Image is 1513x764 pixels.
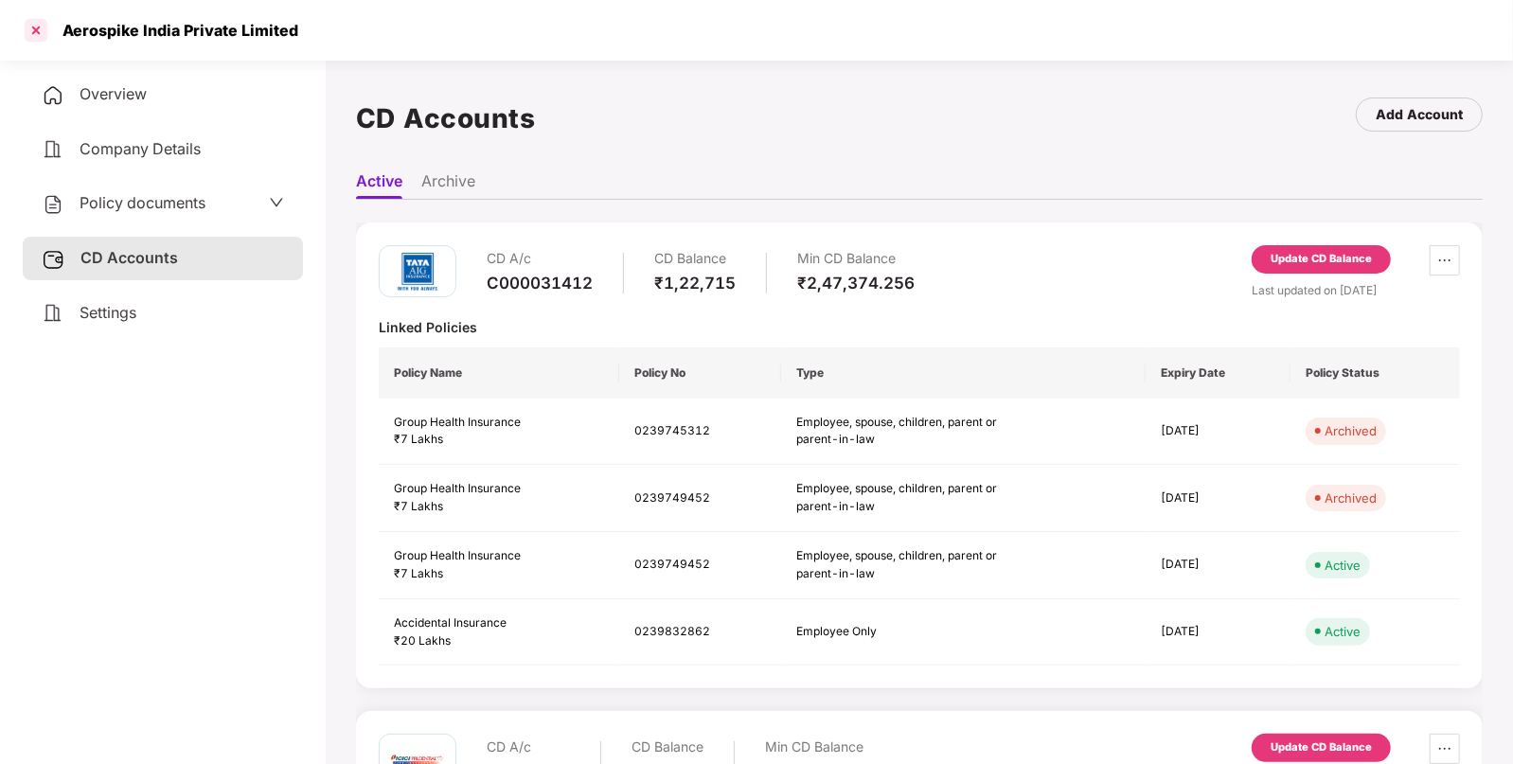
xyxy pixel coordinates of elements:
div: Active [1325,556,1361,575]
div: Employee, spouse, children, parent or parent-in-law [796,480,1005,516]
li: Active [356,171,402,199]
span: Company Details [80,139,201,158]
img: svg+xml;base64,PHN2ZyB4bWxucz0iaHR0cDovL3d3dy53My5vcmcvMjAwMC9zdmciIHdpZHRoPSIyNCIgaGVpZ2h0PSIyNC... [42,302,64,325]
td: 0239745312 [619,399,781,466]
img: svg+xml;base64,PHN2ZyB3aWR0aD0iMjUiIGhlaWdodD0iMjQiIHZpZXdCb3g9IjAgMCAyNSAyNCIgZmlsbD0ibm9uZSIgeG... [42,248,65,271]
th: Policy No [619,347,781,399]
div: Group Health Insurance [394,480,604,498]
td: 0239749452 [619,532,781,599]
div: Employee, spouse, children, parent or parent-in-law [796,414,1005,450]
div: Employee, spouse, children, parent or parent-in-law [796,547,1005,583]
div: CD Balance [632,734,703,761]
span: ₹7 Lakhs [394,566,443,580]
th: Type [781,347,1146,399]
span: down [269,195,284,210]
td: [DATE] [1146,465,1290,532]
div: Linked Policies [379,318,1460,336]
span: ₹20 Lakhs [394,633,451,648]
td: 0239832862 [619,599,781,666]
div: C000031412 [487,273,593,293]
span: Settings [80,303,136,322]
img: tatag.png [389,243,446,300]
span: CD Accounts [80,248,178,267]
img: svg+xml;base64,PHN2ZyB4bWxucz0iaHR0cDovL3d3dy53My5vcmcvMjAwMC9zdmciIHdpZHRoPSIyNCIgaGVpZ2h0PSIyNC... [42,193,64,216]
td: [DATE] [1146,599,1290,666]
img: svg+xml;base64,PHN2ZyB4bWxucz0iaHR0cDovL3d3dy53My5vcmcvMjAwMC9zdmciIHdpZHRoPSIyNCIgaGVpZ2h0PSIyNC... [42,84,64,107]
th: Policy Name [379,347,619,399]
div: Update CD Balance [1271,251,1372,268]
button: ellipsis [1430,245,1460,275]
span: ellipsis [1431,253,1459,268]
div: Min CD Balance [765,734,867,761]
div: Active [1325,622,1361,641]
span: ₹7 Lakhs [394,499,443,513]
span: ₹7 Lakhs [394,432,443,446]
div: Aerospike India Private Limited [51,21,298,40]
li: Archive [421,171,475,199]
button: ellipsis [1430,734,1460,764]
div: Group Health Insurance [394,547,604,565]
div: Accidental Insurance [394,614,604,632]
div: Add Account [1376,104,1463,125]
img: svg+xml;base64,PHN2ZyB4bWxucz0iaHR0cDovL3d3dy53My5vcmcvMjAwMC9zdmciIHdpZHRoPSIyNCIgaGVpZ2h0PSIyNC... [42,138,64,161]
div: Update CD Balance [1271,739,1372,756]
div: Group Health Insurance [394,414,604,432]
td: [DATE] [1146,532,1290,599]
div: CD A/c [487,245,593,273]
td: [DATE] [1146,399,1290,466]
div: CD Balance [654,245,736,273]
span: Overview [80,84,147,103]
div: ₹2,47,374.256 [797,273,915,293]
h1: CD Accounts [356,98,536,139]
div: Min CD Balance [797,245,915,273]
span: ellipsis [1431,741,1459,756]
th: Policy Status [1290,347,1460,399]
div: Archived [1325,489,1377,507]
div: ₹1,22,715 [654,273,736,293]
div: Archived [1325,421,1377,440]
div: Last updated on [DATE] [1252,281,1460,299]
span: Policy documents [80,193,205,212]
th: Expiry Date [1146,347,1290,399]
div: CD A/c [487,734,570,761]
td: 0239749452 [619,465,781,532]
div: Employee Only [796,623,1005,641]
